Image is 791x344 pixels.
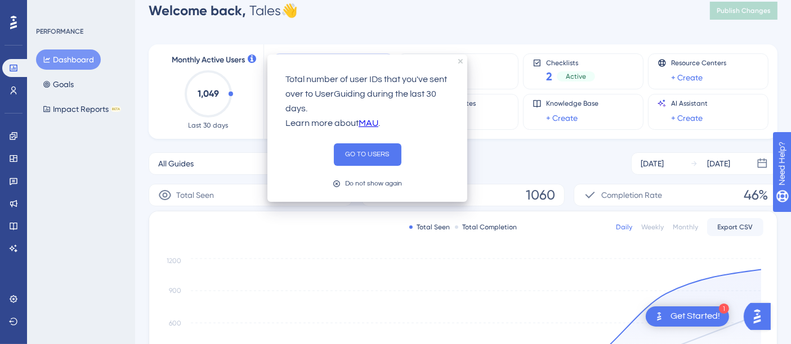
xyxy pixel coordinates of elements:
span: AI Assistant [671,99,708,108]
span: Active [566,72,586,81]
button: Export CSV [707,218,763,236]
button: Publish Changes [710,2,777,20]
div: Total Seen [409,223,450,232]
iframe: UserGuiding AI Assistant Launcher [744,300,777,333]
div: Daily [616,223,632,232]
div: Get Started! [671,310,720,323]
span: 46% [744,186,768,204]
span: 1060 [526,186,555,204]
button: Goals [36,74,81,94]
span: Need Help? [26,3,70,16]
span: All Guides [158,157,194,170]
div: Monthly [673,223,698,232]
span: Publish Changes [717,6,771,15]
div: [DATE] [707,157,730,170]
span: Knowledge Base [546,99,598,108]
span: Resource Centers [671,58,726,67]
div: [DATE] [641,157,664,170]
span: Completion Rate [601,188,662,202]
div: Weekly [641,223,664,232]
a: MAU [359,116,378,131]
span: Total Seen [176,188,214,202]
button: Dashboard [36,49,101,70]
button: Impact ReportsBETA [36,99,128,119]
span: 2 [546,69,552,84]
tspan: 1200 [167,257,181,265]
text: 1,049 [198,88,219,99]
div: close tooltip [458,59,463,64]
tspan: 900 [169,287,181,295]
span: Monthly Active Users [172,53,245,67]
span: Last 30 days [189,121,229,130]
img: launcher-image-alternative-text [653,310,666,323]
a: + Create [546,111,578,125]
p: Learn more about . [285,116,449,131]
span: Checklists [546,58,595,66]
a: + Create [671,111,703,125]
div: Do not show again [345,178,402,189]
span: Welcome back, [149,2,246,19]
div: Open Get Started! checklist, remaining modules: 1 [646,306,729,327]
a: + Create [671,71,703,84]
div: BETA [111,106,121,112]
div: PERFORMANCE [36,27,83,36]
div: Total Completion [455,223,517,232]
button: GO TO USERS [334,143,401,166]
div: Tales 👋 [149,2,298,20]
div: 1 [719,304,729,314]
tspan: 600 [169,319,181,327]
span: Export CSV [718,223,753,232]
button: All Guides [149,152,349,175]
p: Total number of user IDs that you've sent over to UserGuiding during the last 30 days. [285,73,449,116]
